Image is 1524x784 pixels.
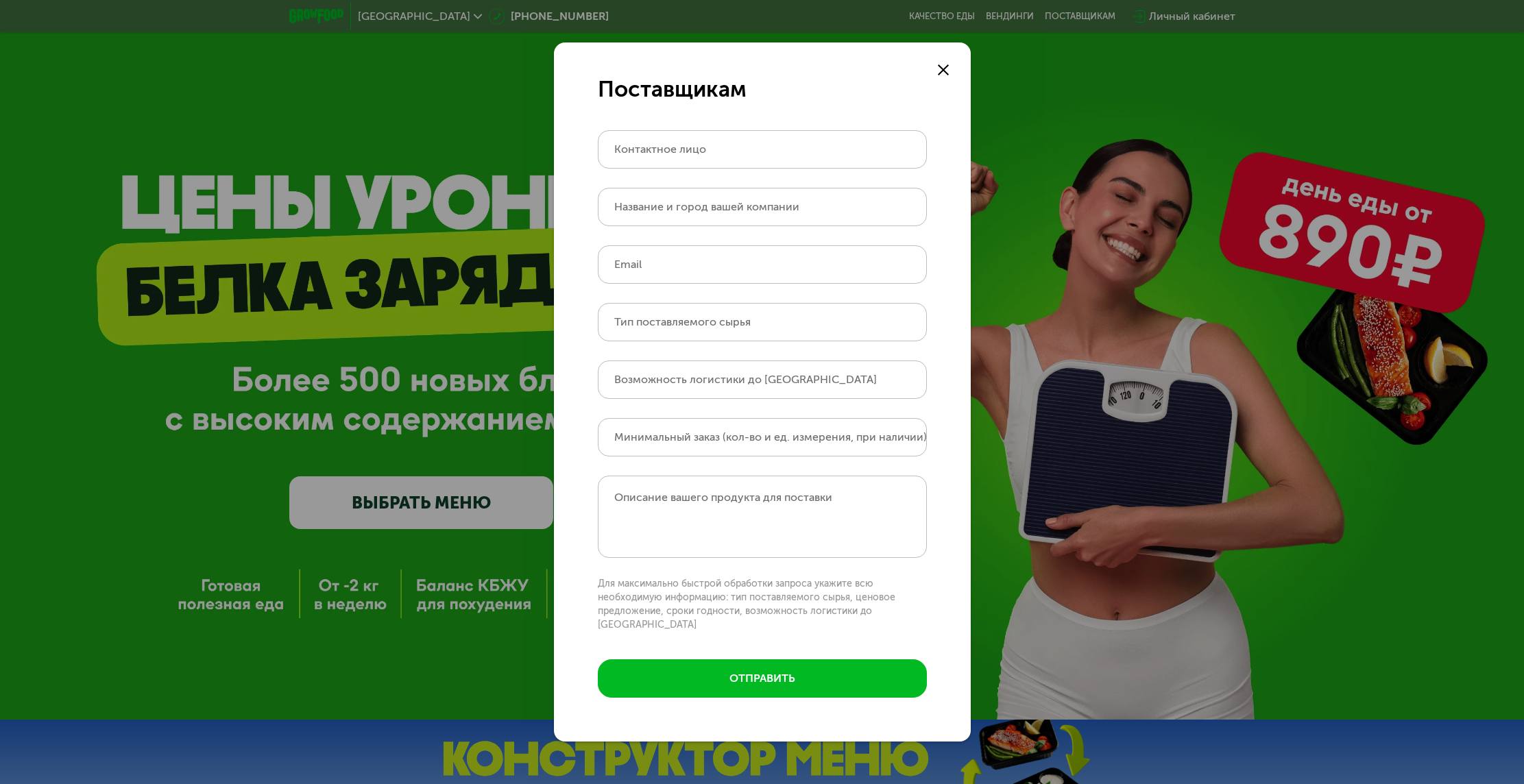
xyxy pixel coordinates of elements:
[598,659,927,698] button: отправить
[598,75,927,103] div: Поставщикам
[614,318,751,326] label: Тип поставляемого сырья
[614,203,799,210] label: Название и город вашей компании
[614,433,927,441] label: Минимальный заказ (кол-во и ед. измерения, при наличии)
[614,376,877,383] label: Возможность логистики до [GEOGRAPHIC_DATA]
[614,491,832,504] label: Описание вашего продукта для поставки
[614,260,642,268] label: Email
[614,145,706,153] label: Контактное лицо
[598,577,927,632] p: Для максимально быстрой обработки запроса укажите всю необходимую информацию: тип поставляемого с...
